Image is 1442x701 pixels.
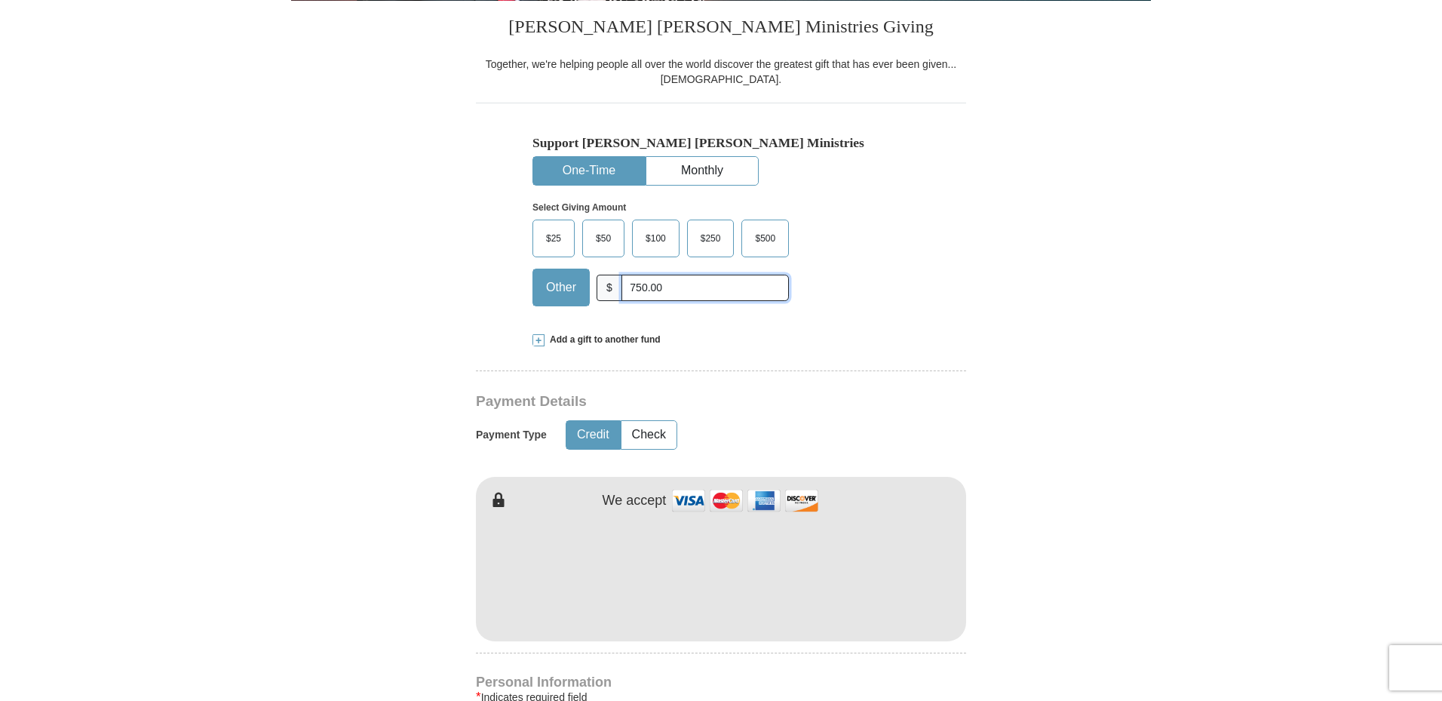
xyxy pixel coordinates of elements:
h4: We accept [603,493,667,509]
div: Together, we're helping people all over the world discover the greatest gift that has ever been g... [476,57,966,87]
input: Other Amount [621,275,789,301]
h3: Payment Details [476,393,861,410]
span: $250 [693,227,729,250]
h5: Support [PERSON_NAME] [PERSON_NAME] Ministries [532,135,910,151]
span: $50 [588,227,618,250]
button: One-Time [533,157,645,185]
span: Add a gift to another fund [545,334,661,346]
button: Credit [566,421,620,449]
span: Other [538,276,584,299]
h3: [PERSON_NAME] [PERSON_NAME] Ministries Giving [476,1,966,57]
h4: Personal Information [476,676,966,688]
span: $100 [638,227,673,250]
img: credit cards accepted [670,484,821,517]
span: $ [597,275,622,301]
span: $500 [747,227,783,250]
h5: Payment Type [476,429,547,441]
button: Check [621,421,677,449]
span: $25 [538,227,569,250]
strong: Select Giving Amount [532,202,626,213]
button: Monthly [646,157,758,185]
